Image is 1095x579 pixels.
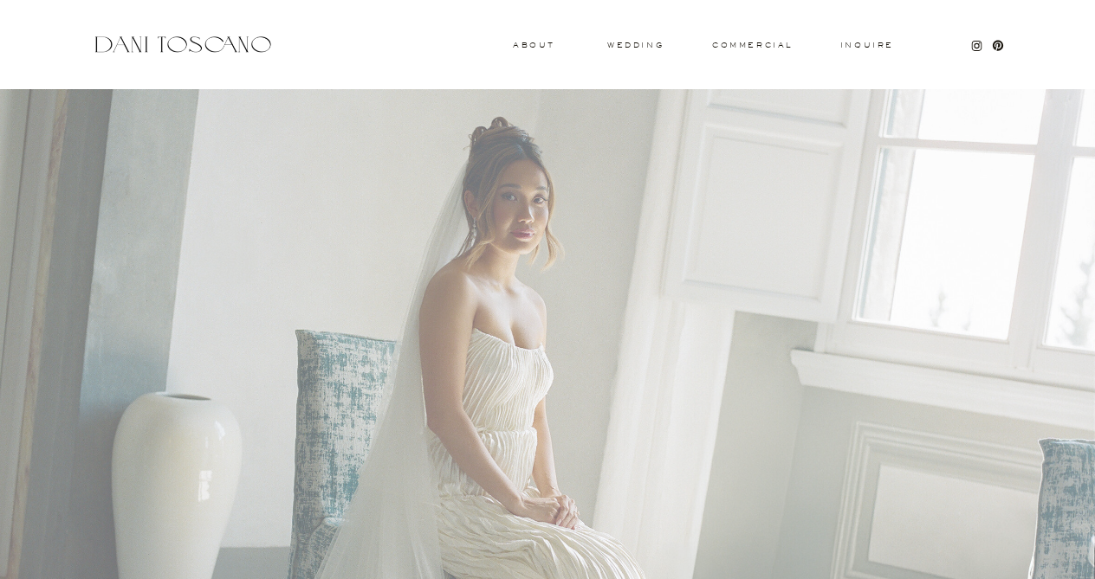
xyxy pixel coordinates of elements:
a: About [513,42,551,48]
a: commercial [712,42,792,48]
a: wedding [607,42,664,48]
a: Inquire [839,42,895,50]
